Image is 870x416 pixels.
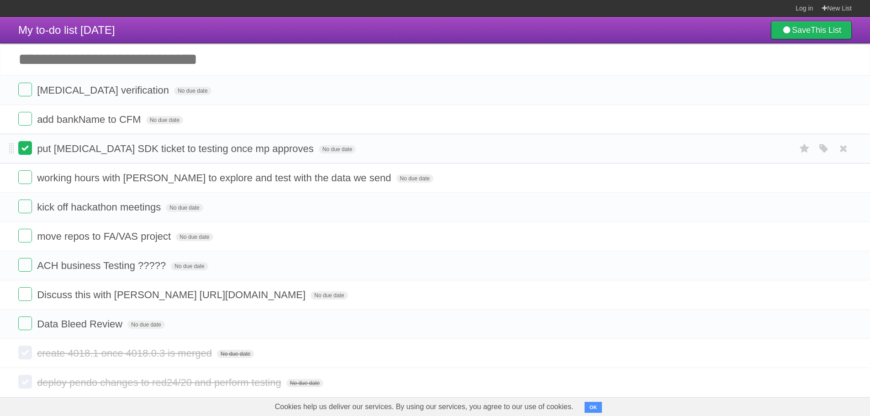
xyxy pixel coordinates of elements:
[396,174,433,183] span: No due date
[37,348,214,359] span: create 4018.1 once 4018.0.3 is merged
[811,26,841,35] b: This List
[37,260,168,271] span: ACH business Testing ?????
[286,379,323,387] span: No due date
[217,350,254,358] span: No due date
[37,114,143,125] span: add bankName to CFM
[18,375,32,389] label: Done
[37,377,284,388] span: deploy pendo changes to red24/20 and perform testing
[18,83,32,96] label: Done
[18,112,32,126] label: Done
[174,87,211,95] span: No due date
[127,321,164,329] span: No due date
[18,316,32,330] label: Done
[18,258,32,272] label: Done
[18,229,32,242] label: Done
[37,84,171,96] span: [MEDICAL_DATA] verification
[18,141,32,155] label: Done
[146,116,183,124] span: No due date
[37,318,125,330] span: Data Bleed Review
[771,21,852,39] a: SaveThis List
[37,231,173,242] span: move repos to FA/VAS project
[18,287,32,301] label: Done
[319,145,356,153] span: No due date
[311,291,348,300] span: No due date
[176,233,213,241] span: No due date
[37,201,163,213] span: kick off hackathon meetings
[266,398,583,416] span: Cookies help us deliver our services. By using our services, you agree to our use of cookies.
[585,402,602,413] button: OK
[18,346,32,359] label: Done
[18,200,32,213] label: Done
[18,24,115,36] span: My to-do list [DATE]
[171,262,208,270] span: No due date
[796,141,813,156] label: Star task
[37,172,393,184] span: working hours with [PERSON_NAME] to explore and test with the data we send
[37,143,316,154] span: put [MEDICAL_DATA] SDK ticket to testing once mp approves
[166,204,203,212] span: No due date
[37,289,308,300] span: Discuss this with [PERSON_NAME] [URL][DOMAIN_NAME]
[18,170,32,184] label: Done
